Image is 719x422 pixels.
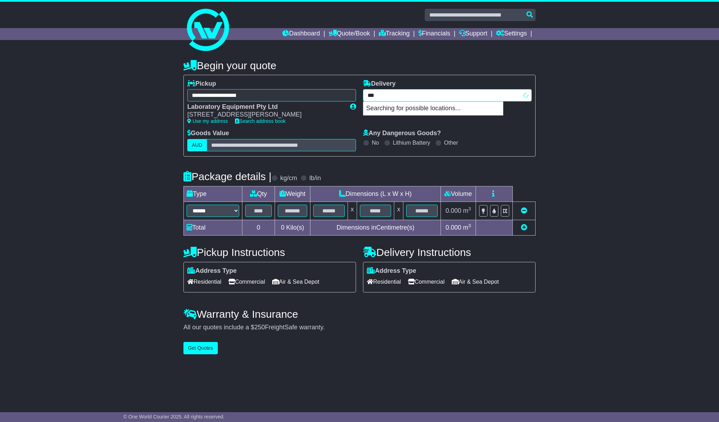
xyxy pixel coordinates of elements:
a: Quote/Book [329,28,370,40]
td: Kilo(s) [275,220,310,235]
td: x [394,202,403,220]
a: Dashboard [282,28,320,40]
typeahead: Please provide city [363,89,532,101]
label: Other [444,139,458,146]
td: Volume [441,186,476,202]
span: 0.000 [445,224,461,231]
span: Residential [367,276,401,287]
a: Search address book [235,118,285,124]
div: All our quotes include a $ FreightSafe warranty. [183,324,536,331]
span: Residential [187,276,221,287]
h4: Pickup Instructions [183,246,356,258]
td: x [348,202,357,220]
td: Weight [275,186,310,202]
sup: 3 [468,223,471,228]
a: Use my address [187,118,228,124]
a: Tracking [379,28,410,40]
span: m [463,207,471,214]
label: Address Type [187,267,237,275]
a: Settings [496,28,527,40]
span: Air & Sea Depot [272,276,320,287]
span: Commercial [408,276,444,287]
label: No [372,139,379,146]
label: Address Type [367,267,416,275]
td: Dimensions (L x W x H) [310,186,441,202]
span: Commercial [228,276,265,287]
label: Goods Value [187,130,229,137]
sup: 3 [468,206,471,211]
td: Total [184,220,242,235]
h4: Package details | [183,171,271,182]
label: kg/cm [280,174,297,182]
span: 250 [254,324,265,331]
label: Pickup [187,80,216,88]
a: Remove this item [521,207,527,214]
h4: Delivery Instructions [363,246,536,258]
span: 0 [281,224,284,231]
label: Lithium Battery [393,139,430,146]
label: Delivery [363,80,396,88]
button: Get Quotes [183,342,218,354]
td: 0 [242,220,275,235]
div: Laboratory Equipment Pty Ltd [187,103,343,111]
label: AUD [187,139,207,151]
a: Add new item [521,224,527,231]
a: Support [459,28,488,40]
div: [STREET_ADDRESS][PERSON_NAME] [187,111,343,119]
td: Qty [242,186,275,202]
label: lb/in [309,174,321,182]
td: Type [184,186,242,202]
label: Any Dangerous Goods? [363,130,441,137]
p: Searching for possible locations... [363,102,503,115]
h4: Begin your quote [183,60,536,71]
h4: Warranty & Insurance [183,308,536,320]
span: Air & Sea Depot [452,276,499,287]
a: Financials [418,28,450,40]
span: 0.000 [445,207,461,214]
td: Dimensions in Centimetre(s) [310,220,441,235]
span: © One World Courier 2025. All rights reserved. [123,414,225,420]
span: m [463,224,471,231]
